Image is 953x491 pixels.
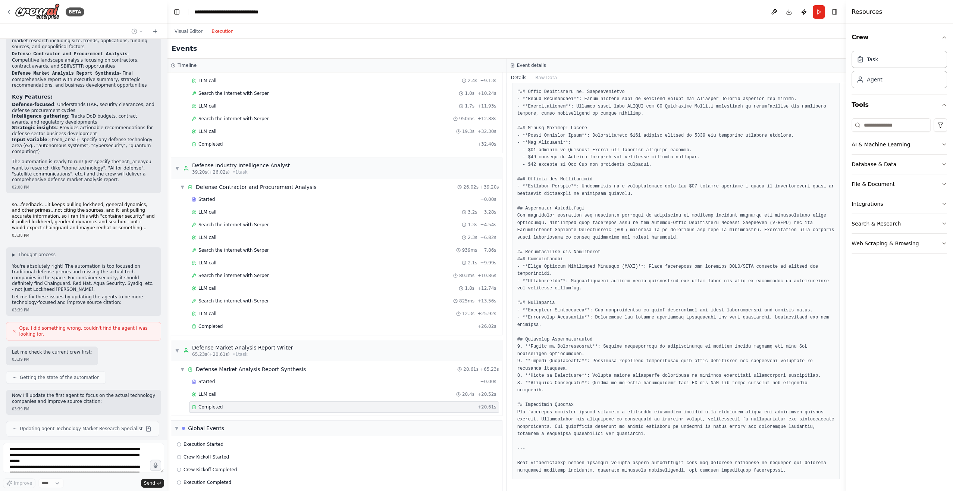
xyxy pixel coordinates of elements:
[480,78,496,84] span: + 9.13s
[465,285,474,291] span: 1.8s
[852,155,947,174] button: Database & Data
[194,8,278,16] nav: breadcrumb
[198,391,216,397] span: LLM call
[14,480,32,486] span: Improve
[192,169,230,175] span: 39.20s (+26.02s)
[198,90,269,96] span: Search the internet with Serper
[12,102,54,107] strong: Defense-focused
[468,222,477,228] span: 1.3s
[480,209,496,215] span: + 3.28s
[198,298,269,304] span: Search the internet with Serper
[12,94,53,100] strong: Key Features:
[233,351,248,357] span: • 1 task
[480,222,496,228] span: + 4.54s
[12,264,155,293] p: You're absolutely right! The automation is too focused on traditional defense primes and missing ...
[477,323,496,329] span: + 26.02s
[12,393,155,404] p: Now I'll update the first agent to focus on the actual technology companies and improve source ci...
[20,375,100,380] span: Getting the state of the automation
[477,404,496,410] span: + 20.61s
[480,234,496,240] span: + 6.82s
[12,349,92,355] p: Let me check the current crew first:
[184,467,237,473] span: Crew Kickoff Completed
[198,379,215,385] span: Started
[12,71,155,88] p: - Final comprehensive report with executive summary, strategic recommendations, and business deve...
[180,184,185,190] span: ▼
[12,102,155,114] li: : Understands ITAR, security clearances, and defense procurement cycles
[480,366,499,372] span: + 65.23s
[852,135,947,154] button: AI & Machine Learning
[12,307,155,313] div: 03:39 PM
[852,27,947,48] button: Crew
[852,115,947,260] div: Tools
[462,311,474,317] span: 12.3s
[477,90,496,96] span: + 10.24s
[19,325,155,337] span: Ops, I did something wrong, couldn't find the agent I was looking for.
[172,7,182,17] button: Hide left sidebar
[480,247,496,253] span: + 7.86s
[462,128,474,134] span: 19.3s
[178,62,197,68] h3: Timeline
[462,247,477,253] span: 939ms
[12,51,155,69] p: - Competitive landscape analysis focusing on contractors, contract awards, and SBIR/STTR opportun...
[198,196,215,202] span: Started
[198,404,223,410] span: Completed
[12,159,155,183] p: The automation is ready to run! Just specify the you want to research (like "drone technology", "...
[477,103,496,109] span: + 11.93s
[12,32,155,50] p: - Comprehensive market research including size, trends, applications, funding sources, and geopol...
[12,233,155,238] div: 03:38 PM
[172,43,197,54] h2: Events
[852,94,947,115] button: Tools
[66,7,84,16] div: BETA
[465,103,474,109] span: 1.7s
[531,72,561,83] button: Raw Data
[12,114,155,125] li: : Tracks DoD budgets, contract awards, and regulatory developments
[233,169,248,175] span: • 1 task
[480,196,496,202] span: + 0.00s
[477,311,496,317] span: + 25.92s
[852,194,947,214] button: Integrations
[12,294,155,306] p: Let me fix these issues by updating the agents to be more technology-focused and improve source c...
[198,141,223,147] span: Completed
[12,137,155,155] li: : - specify any defense technology area (e.g., "autonomous systems", "cybersecurity", "quantum co...
[468,78,477,84] span: 2.4s
[196,183,317,191] div: Defense Contractor and Procurement Analysis
[480,184,499,190] span: + 39.20s
[198,260,216,266] span: LLM call
[3,478,35,488] button: Improve
[198,285,216,291] span: LLM call
[12,184,155,190] div: 02:00 PM
[852,234,947,253] button: Web Scraping & Browsing
[477,273,496,279] span: + 10.86s
[852,48,947,94] div: Crew
[480,379,496,385] span: + 0.00s
[867,56,878,63] div: Task
[20,426,142,432] span: Updating agent Technology Market Research Specialist
[507,72,531,83] button: Details
[175,425,178,431] span: ▼
[192,344,293,351] div: Defense Market Analysis Report Writer
[198,116,269,122] span: Search the internet with Serper
[12,202,155,231] p: so...feedback....it keeps pulling lockheed, general dynamics, and other primes...not citing the s...
[128,27,146,36] button: Switch to previous chat
[192,351,230,357] span: 65.23s (+20.61s)
[477,116,496,122] span: + 12.88s
[188,425,224,432] div: Global Events
[459,273,474,279] span: 803ms
[12,252,15,258] span: ▶
[465,90,474,96] span: 1.0s
[12,357,92,362] div: 03:39 PM
[829,7,840,17] button: Hide right sidebar
[198,247,269,253] span: Search the internet with Serper
[867,76,882,83] div: Agent
[12,71,119,76] code: Defense Market Analysis Report Synthesis
[184,454,229,460] span: Crew Kickoff Started
[198,234,216,240] span: LLM call
[852,174,947,194] button: File & Document
[477,391,496,397] span: + 20.52s
[175,165,179,171] span: ▼
[477,141,496,147] span: + 32.40s
[463,366,479,372] span: 20.61s
[462,391,474,397] span: 20.4s
[852,214,947,233] button: Search & Research
[184,441,223,447] span: Execution Started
